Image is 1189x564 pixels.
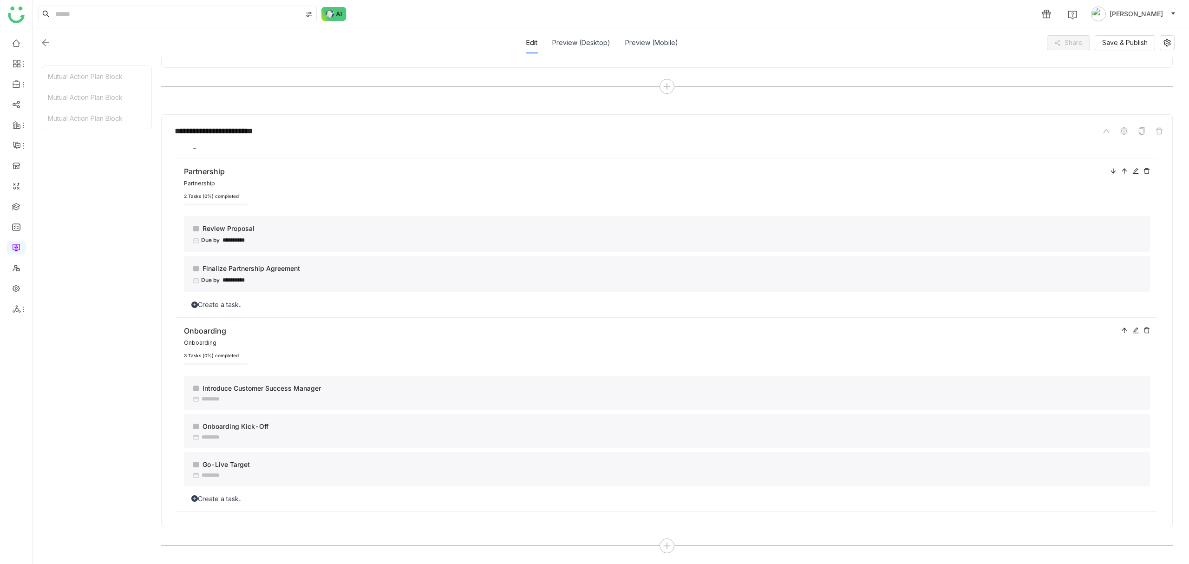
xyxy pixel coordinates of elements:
[184,300,1150,310] div: Create a task..
[184,325,1117,337] div: Onboarding
[193,383,1143,393] div: Introduce Customer Success Manager
[321,7,346,21] img: ask-buddy-normal.svg
[184,494,1150,504] div: Create a task..
[552,32,610,53] div: Preview (Desktop)
[184,352,1150,360] div: 3 Tasks (0%) completed
[193,263,1143,274] div: Finalize Partnership Agreement
[526,32,537,53] div: Edit
[201,276,220,285] span: Due by
[42,108,151,129] div: Mutual Action Plan Block
[1110,9,1163,19] span: [PERSON_NAME]
[184,166,1105,177] div: Partnership
[1068,10,1077,20] img: help.svg
[1095,35,1155,50] button: Save & Publish
[193,459,1143,470] div: Go-Live Target
[42,66,151,87] div: Mutual Action Plan Block
[1091,7,1106,21] img: avatar
[1047,35,1090,50] button: Share
[42,87,151,108] div: Mutual Action Plan Block
[184,193,1150,200] div: 2 Tasks (0%) completed
[305,11,313,18] img: search-type.svg
[201,236,220,245] span: Due by
[1102,38,1148,48] span: Save & Publish
[625,32,678,53] div: Preview (Mobile)
[1089,7,1178,21] button: [PERSON_NAME]
[40,37,51,48] img: back.svg
[193,223,1143,234] div: Review Proposal
[193,421,1143,432] div: Onboarding Kick-Off
[184,339,1117,348] div: Onboarding
[184,179,1105,188] div: Partnership
[8,7,25,23] img: logo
